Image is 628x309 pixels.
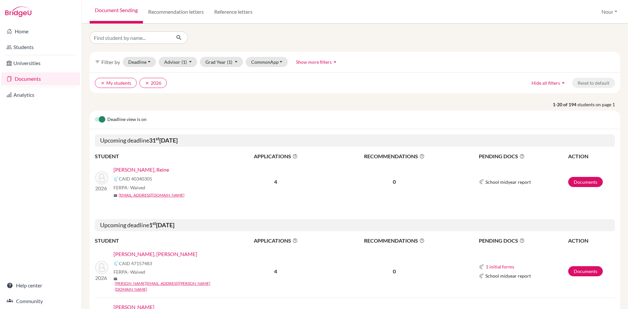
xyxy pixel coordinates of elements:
span: PENDING DOCS [479,152,567,160]
a: Home [1,25,80,38]
p: 2026 [95,184,108,192]
th: ACTION [568,152,615,161]
span: Hide all filters [532,80,560,86]
span: FERPA [113,184,145,191]
img: Common App logo [113,176,119,181]
span: School midyear report [485,272,531,279]
button: Deadline [123,57,156,67]
span: Filter by [101,59,120,65]
button: Advisor(1) [159,57,198,67]
h5: Upcoming deadline [95,219,615,232]
button: Grad Year(1) [200,57,243,67]
a: [PERSON_NAME][EMAIL_ADDRESS][PERSON_NAME][DOMAIN_NAME] [115,281,230,292]
img: Al Habbal, Reine [95,171,108,184]
b: 4 [274,268,277,274]
span: - Waived [128,269,145,275]
button: 1 initial forms [485,263,515,270]
b: 4 [274,179,277,185]
span: CAID 40340305 [119,175,152,182]
span: students on page 1 [577,101,620,108]
span: APPLICATIONS [226,237,325,245]
span: FERPA [113,268,145,275]
i: filter_list [95,59,100,64]
span: Deadline view is on [107,116,147,124]
a: Universities [1,57,80,70]
b: 1 [DATE] [149,221,174,229]
span: School midyear report [485,179,531,185]
button: Nour [599,6,620,18]
strong: 1-20 of 194 [553,101,577,108]
a: Analytics [1,88,80,101]
img: Bridge-U [5,7,31,17]
h5: Upcoming deadline [95,134,615,147]
span: Show more filters [296,59,332,65]
span: RECOMMENDATIONS [326,152,463,160]
a: Documents [568,266,603,276]
a: [PERSON_NAME], [PERSON_NAME] [113,250,197,258]
i: clear [100,81,105,85]
i: arrow_drop_up [332,59,338,65]
p: 0 [326,178,463,186]
sup: st [156,136,159,141]
button: Reset to default [572,78,615,88]
span: (1) [227,59,232,65]
img: Common App logo [479,264,484,269]
img: Ahmed, Rahman [95,261,108,274]
th: STUDENT [95,152,226,161]
a: Community [1,295,80,308]
span: - Waived [128,185,145,190]
i: arrow_drop_up [560,79,567,86]
p: 2026 [95,274,108,282]
a: Help center [1,279,80,292]
img: Common App logo [479,273,484,279]
button: Hide all filtersarrow_drop_up [526,78,572,88]
img: Common App logo [113,261,119,266]
button: Show more filtersarrow_drop_up [290,57,344,67]
span: mail [113,194,117,197]
span: APPLICATIONS [226,152,325,160]
sup: st [152,221,156,226]
a: [PERSON_NAME], Reine [113,166,169,174]
a: [EMAIL_ADDRESS][DOMAIN_NAME] [119,192,184,198]
a: Documents [568,177,603,187]
button: CommonApp [246,57,288,67]
a: Documents [1,72,80,85]
button: clearMy students [95,78,137,88]
img: Common App logo [479,179,484,184]
span: mail [113,277,117,281]
p: 0 [326,267,463,275]
i: clear [145,81,149,85]
span: CAID 47157483 [119,260,152,267]
b: 31 [DATE] [149,137,178,144]
th: STUDENT [95,236,226,245]
input: Find student by name... [90,31,171,44]
span: PENDING DOCS [479,237,567,245]
button: clear2026 [139,78,167,88]
a: Students [1,41,80,54]
th: ACTION [568,236,615,245]
span: RECOMMENDATIONS [326,237,463,245]
span: (1) [182,59,187,65]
